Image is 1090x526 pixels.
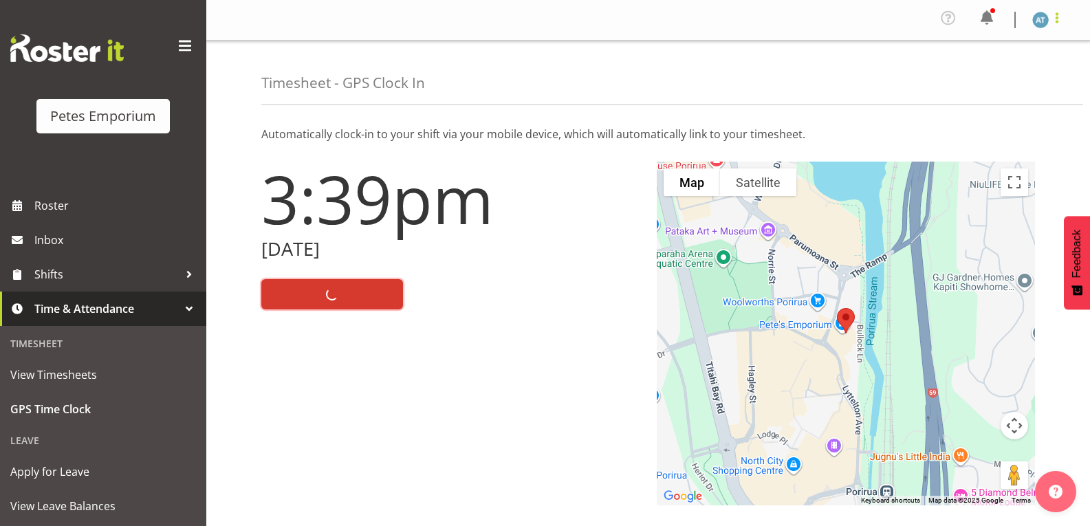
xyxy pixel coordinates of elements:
img: Rosterit website logo [10,34,124,62]
span: View Leave Balances [10,496,196,516]
span: View Timesheets [10,364,196,385]
a: View Leave Balances [3,489,203,523]
button: Keyboard shortcuts [861,496,920,505]
a: Terms (opens in new tab) [1012,496,1031,504]
a: View Timesheets [3,358,203,392]
button: Feedback - Show survey [1064,216,1090,309]
button: Show street map [664,168,720,196]
p: Automatically clock-in to your shift via your mobile device, which will automatically link to you... [261,126,1035,142]
div: Petes Emporium [50,106,156,127]
span: Apply for Leave [10,461,196,482]
h2: [DATE] [261,239,640,260]
span: Time & Attendance [34,298,179,319]
button: Map camera controls [1001,412,1028,439]
a: Open this area in Google Maps (opens a new window) [660,487,706,505]
img: alex-micheal-taniwha5364.jpg [1032,12,1049,28]
h4: Timesheet - GPS Clock In [261,75,425,91]
div: Leave [3,426,203,454]
a: GPS Time Clock [3,392,203,426]
div: Timesheet [3,329,203,358]
span: GPS Time Clock [10,399,196,419]
h1: 3:39pm [261,162,640,236]
img: help-xxl-2.png [1049,485,1062,498]
button: Drag Pegman onto the map to open Street View [1001,461,1028,489]
a: Apply for Leave [3,454,203,489]
span: Inbox [34,230,199,250]
button: Show satellite imagery [720,168,796,196]
span: Shifts [34,264,179,285]
span: Roster [34,195,199,216]
span: Map data ©2025 Google [928,496,1003,504]
button: Toggle fullscreen view [1001,168,1028,196]
span: Feedback [1071,230,1083,278]
img: Google [660,487,706,505]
